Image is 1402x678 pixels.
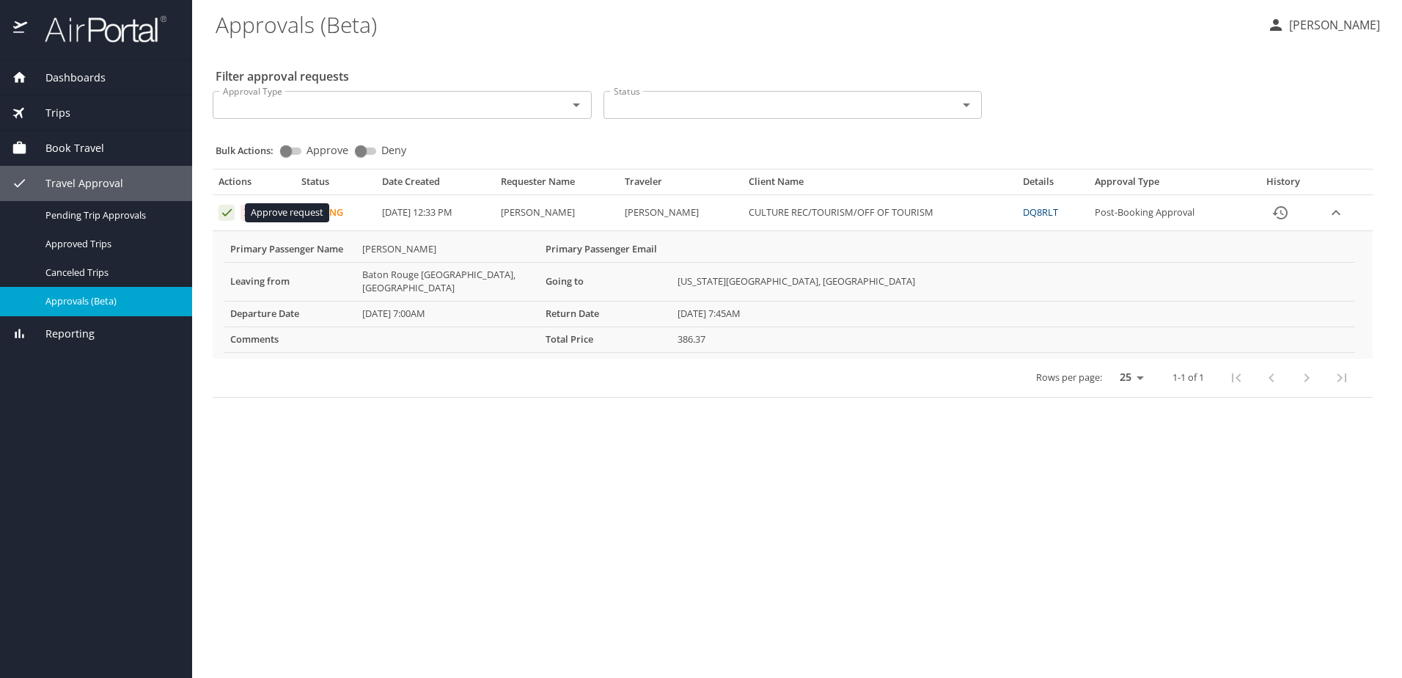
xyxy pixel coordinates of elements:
td: 386.37 [672,327,1355,352]
p: Bulk Actions: [216,144,285,157]
h2: Filter approval requests [216,65,349,88]
th: Going to [540,262,672,301]
td: [PERSON_NAME] [356,237,540,262]
td: Baton Rouge [GEOGRAPHIC_DATA], [GEOGRAPHIC_DATA] [356,262,540,301]
td: [DATE] 12:33 PM [376,195,495,231]
span: Approve [307,145,348,156]
th: Details [1017,175,1088,194]
a: DQ8RLT [1023,205,1058,219]
span: Travel Approval [27,175,123,192]
table: More info for approvals [224,237,1355,353]
th: Primary Passenger Email [540,237,672,262]
select: rows per page [1108,366,1149,388]
span: Dashboards [27,70,106,86]
p: [PERSON_NAME] [1285,16,1380,34]
th: Actions [213,175,296,194]
th: Status [296,175,376,194]
img: airportal-logo.png [29,15,166,43]
th: History [1247,175,1318,194]
span: Pending Trip Approvals [45,208,175,222]
span: Approvals (Beta) [45,294,175,308]
span: Reporting [27,326,95,342]
td: [US_STATE][GEOGRAPHIC_DATA], [GEOGRAPHIC_DATA] [672,262,1355,301]
button: [PERSON_NAME] [1261,12,1386,38]
p: Rows per page: [1036,373,1102,382]
table: Approval table [213,175,1373,397]
span: Trips [27,105,70,121]
th: Traveler [619,175,743,194]
td: [PERSON_NAME] [619,195,743,231]
button: expand row [1325,202,1347,224]
span: Approved Trips [45,237,175,251]
th: Total Price [540,327,672,352]
th: Departure Date [224,301,356,327]
button: Deny request [241,205,257,221]
td: [DATE] 7:00AM [356,301,540,327]
span: Canceled Trips [45,266,175,280]
button: History [1263,195,1298,230]
th: Approval Type [1089,175,1248,194]
th: Return Date [540,301,672,327]
button: Open [566,95,587,115]
td: CULTURE REC/TOURISM/OFF OF TOURISM [743,195,1017,231]
button: Open [956,95,977,115]
span: Deny [381,145,406,156]
td: [PERSON_NAME] [495,195,619,231]
th: Leaving from [224,262,356,301]
img: icon-airportal.png [13,15,29,43]
td: Post-Booking Approval [1089,195,1248,231]
th: Client Name [743,175,1017,194]
th: Primary Passenger Name [224,237,356,262]
td: [DATE] 7:45AM [672,301,1355,327]
th: Comments [224,327,356,352]
th: Requester Name [495,175,619,194]
td: Pending [296,195,376,231]
span: Book Travel [27,140,104,156]
p: 1-1 of 1 [1172,373,1204,382]
h1: Approvals (Beta) [216,1,1255,47]
th: Date Created [376,175,495,194]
